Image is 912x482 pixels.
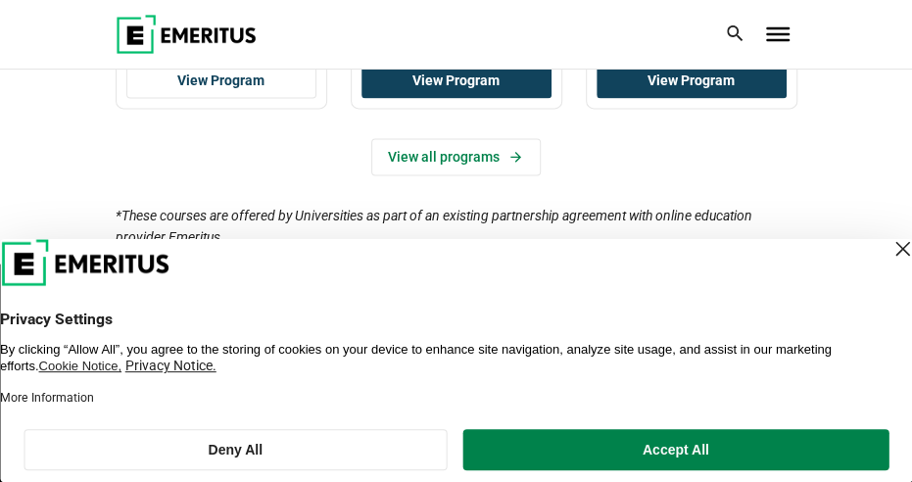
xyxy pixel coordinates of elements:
[766,27,790,41] button: Toggle Menu
[597,65,787,98] a: View Program
[126,65,316,98] a: View Program
[361,65,552,98] a: View Program
[371,138,541,175] a: View all programs
[116,208,752,245] i: *These courses are offered by Universities as part of an existing partnership agreement with onli...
